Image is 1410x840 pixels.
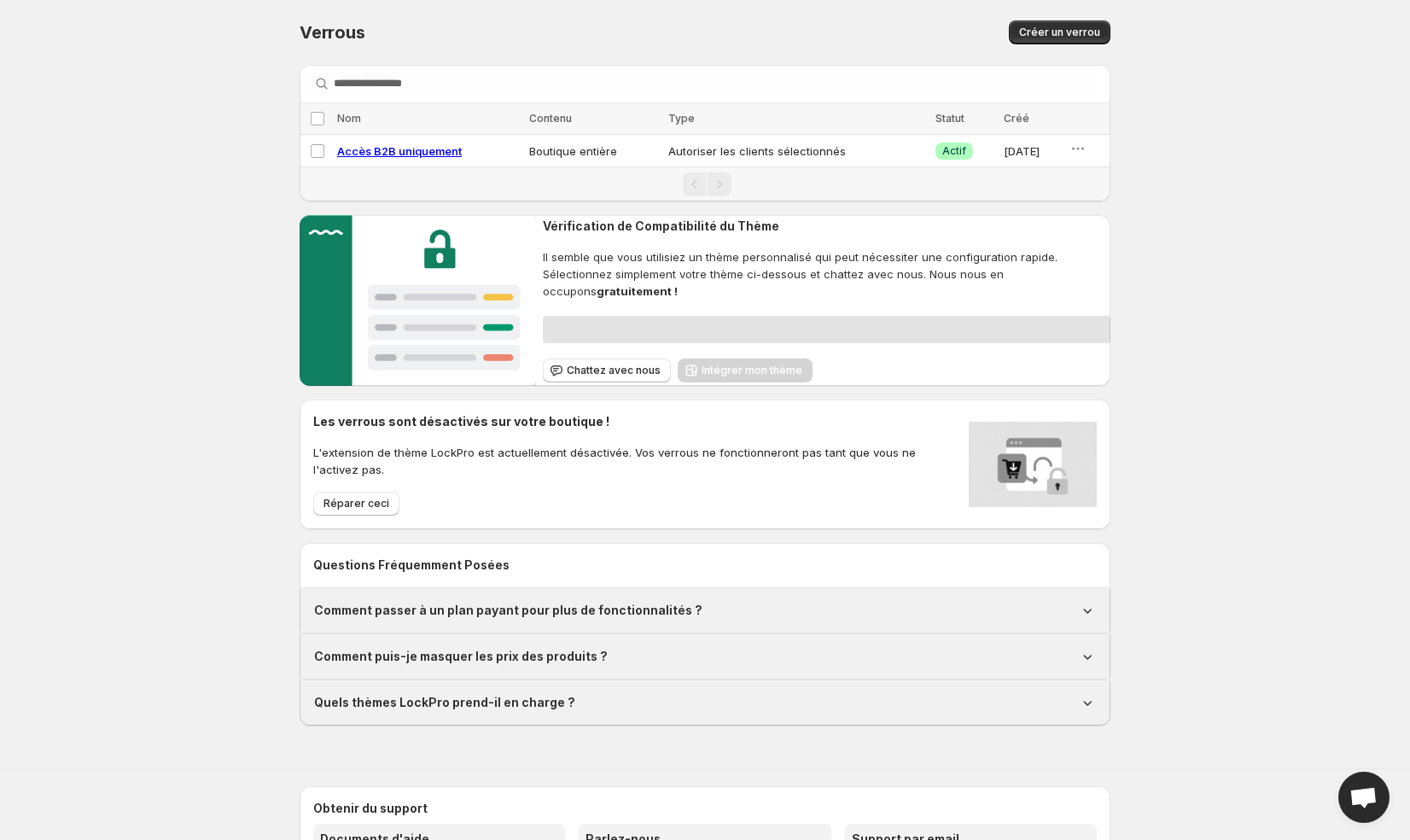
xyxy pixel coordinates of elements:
[314,602,702,619] h1: Comment passer à un plan payant pour plus de fonctionnalités ?
[314,694,575,711] h1: Quels thèmes LockPro prend-il en charge ?
[313,492,399,516] button: Réparer ceci
[668,112,695,125] span: Type
[543,248,1110,300] span: Il semble que vous utilisiez un thème personnalisé qui peut nécessiter une configuration rapide. ...
[313,557,1097,574] h2: Questions Fréquemment Posées
[524,135,664,167] td: Boutique entière
[969,413,1097,516] img: Locks disabled
[300,166,1110,201] nav: Pagination
[942,144,966,158] span: Actif
[337,144,462,158] a: Accès B2B uniquement
[337,112,361,125] span: Nom
[1004,112,1029,125] span: Créé
[935,112,964,125] span: Statut
[543,218,1110,235] h2: Vérification de Compatibilité du Thème
[314,648,608,665] h1: Comment puis-je masquer les prix des produits ?
[323,497,389,510] span: Réparer ceci
[313,444,962,478] p: L'extension de thème LockPro est actuellement désactivée. Vos verrous ne fonctionneront pas tant ...
[567,364,661,377] span: Chattez avec nous
[1338,772,1390,823] div: Open chat
[529,112,572,125] span: Contenu
[597,284,678,298] strong: gratuitement !
[300,215,536,386] img: Customer support
[663,135,930,167] td: Autoriser les clients sélectionnés
[1019,26,1100,39] span: Créer un verrou
[313,413,962,430] h2: Les verrous sont désactivés sur votre boutique !
[313,800,1097,817] h2: Obtenir du support
[1009,20,1110,44] button: Créer un verrou
[543,359,671,382] button: Chattez avec nous
[999,135,1064,167] td: [DATE]
[300,22,365,43] span: Verrous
